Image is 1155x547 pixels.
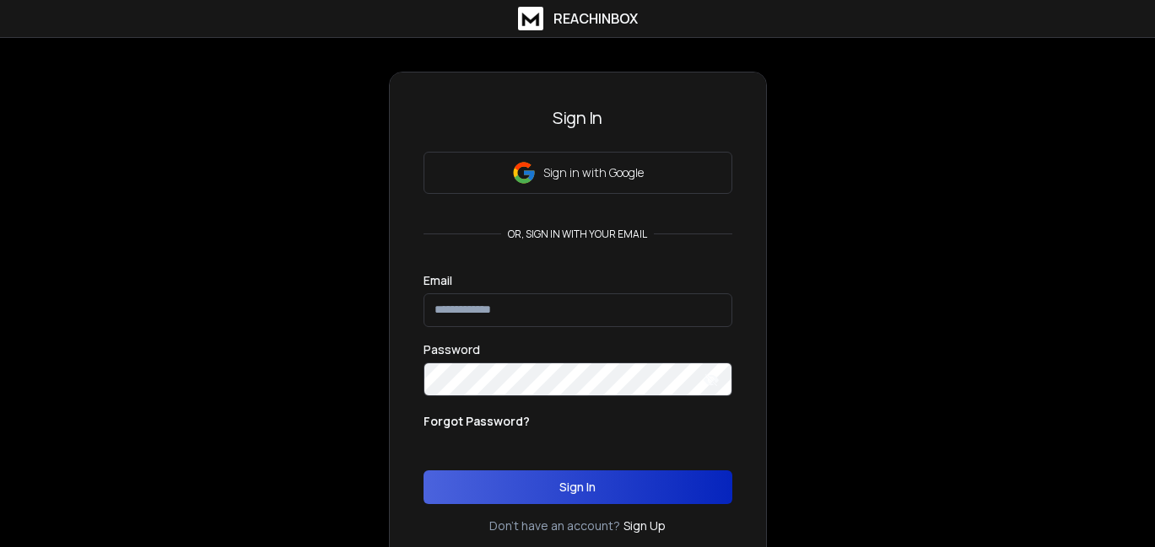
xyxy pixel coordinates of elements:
[623,518,666,534] a: Sign Up
[543,164,644,181] p: Sign in with Google
[424,344,480,356] label: Password
[424,275,452,287] label: Email
[553,8,638,29] h1: ReachInbox
[501,228,654,241] p: or, sign in with your email
[518,7,543,30] img: logo
[424,470,732,504] button: Sign In
[489,518,620,534] p: Don't have an account?
[424,152,732,194] button: Sign in with Google
[518,7,638,30] a: ReachInbox
[424,413,530,430] p: Forgot Password?
[424,106,732,130] h3: Sign In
